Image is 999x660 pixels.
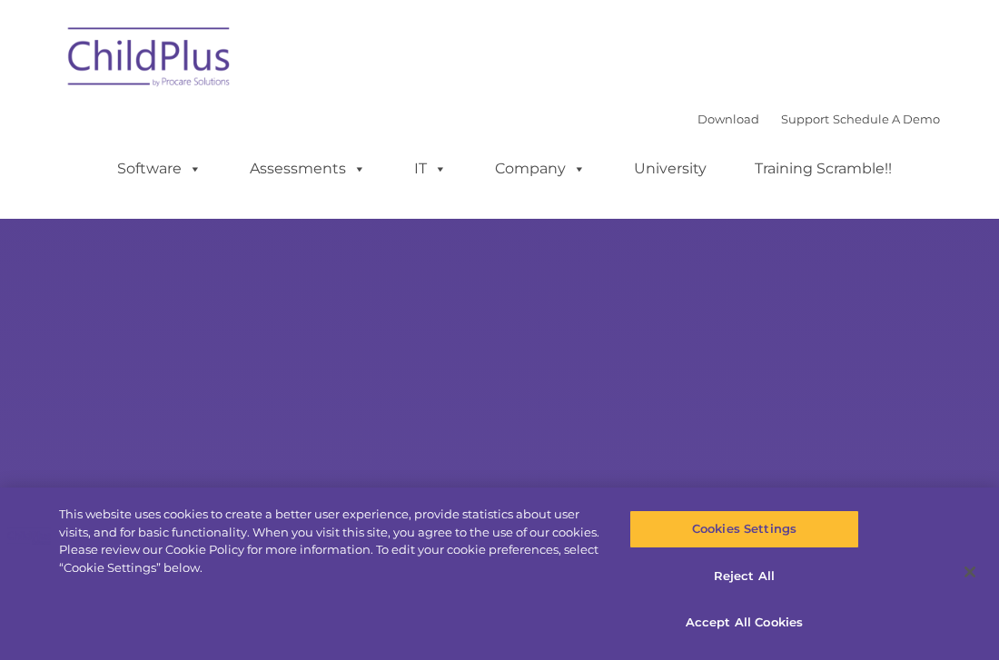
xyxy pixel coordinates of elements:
font: | [697,112,940,126]
button: Cookies Settings [629,510,859,548]
a: Support [781,112,829,126]
a: Software [99,151,220,187]
button: Close [950,552,990,592]
div: This website uses cookies to create a better user experience, provide statistics about user visit... [59,506,599,576]
a: IT [396,151,465,187]
a: Schedule A Demo [833,112,940,126]
button: Reject All [629,557,859,596]
img: ChildPlus by Procare Solutions [59,15,241,105]
a: University [616,151,725,187]
a: Training Scramble!! [737,151,910,187]
a: Company [477,151,604,187]
a: Assessments [232,151,384,187]
a: Download [697,112,759,126]
button: Accept All Cookies [629,604,859,642]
